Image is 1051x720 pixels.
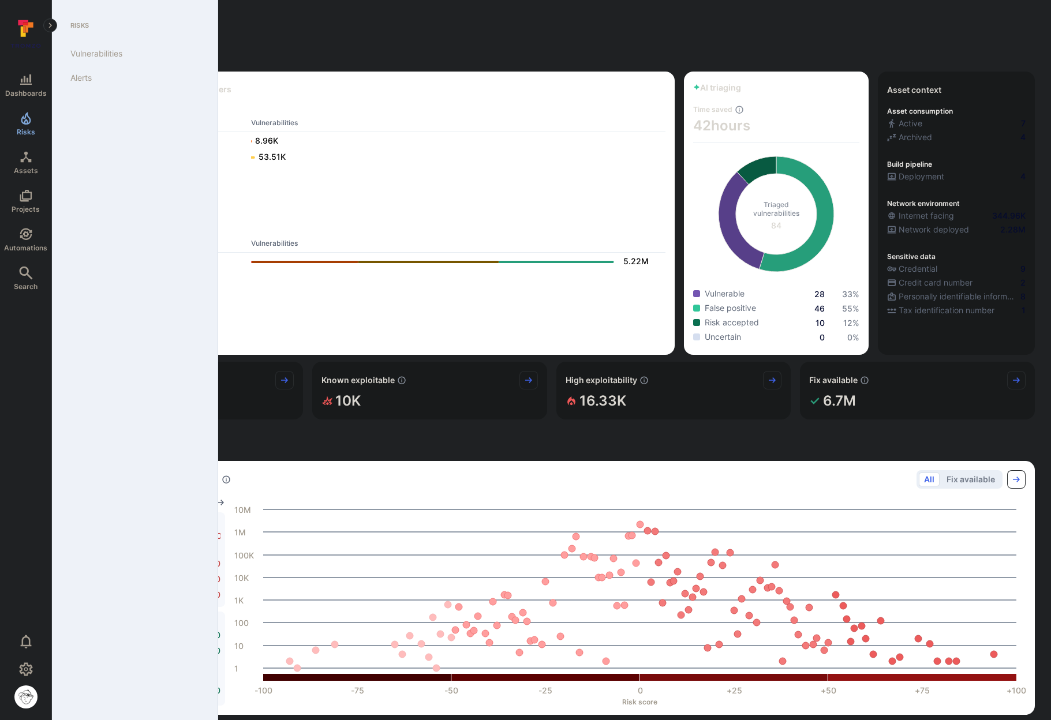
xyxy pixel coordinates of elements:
th: Vulnerabilities [250,238,665,253]
span: 8 [1020,291,1026,302]
span: Active [899,118,922,129]
text: 1M [234,527,246,537]
text: -50 [444,685,458,695]
a: Vulnerabilities [61,42,204,66]
span: Internet facing [899,210,954,222]
span: Known exploitable [321,374,395,386]
a: 8.96K [251,134,654,148]
a: Network deployed2.28M [887,224,1026,235]
div: Code repository is archived [887,132,1026,145]
span: 1 [1022,305,1026,316]
a: Deployment4 [887,171,1026,182]
span: Dashboards [5,89,47,97]
text: -100 [255,685,272,695]
img: ACg8ocIqQenU2zSVn4varczOTTpfOuOTqpqMYkpMWRLjejB-DtIEo7w=s96-c [14,685,38,708]
span: Asset context [887,84,941,96]
span: Archived [899,132,932,143]
a: 0% [847,332,859,342]
button: Fix available [941,472,1000,486]
span: Tax identification number [899,305,994,316]
span: Vulnerable [705,288,745,299]
th: Vulnerabilities [250,118,665,132]
a: Tax identification number1 [887,305,1026,316]
span: 2 [1020,277,1026,288]
div: Number of vulnerabilities in status 'Open' 'Triaged' and 'In process' grouped by score [222,474,231,486]
span: 55 % [842,303,859,313]
text: 10K [234,573,249,583]
span: 7 [1021,118,1026,129]
span: Discover [68,48,1035,65]
span: 4 [1020,132,1026,143]
div: Internet facing [887,210,954,222]
div: Evidence indicative of handling user or service credentials [887,263,1026,277]
button: Expand navigation menu [43,18,57,32]
p: Network environment [887,199,960,208]
a: Internet facing344.96K [887,210,1026,222]
span: 28 [814,289,825,299]
span: Deployment [899,171,944,182]
text: 53.51K [259,152,286,162]
span: Risks [17,127,35,136]
span: 10 [816,318,825,328]
div: Personally identifiable information (PII) [887,291,1018,302]
div: Evidence indicative of processing credit card numbers [887,277,1026,291]
svg: Vulnerabilities with fix available [860,376,869,385]
span: 12 % [843,318,859,328]
span: 2.28M [1000,224,1026,235]
span: Triaged vulnerabilities [753,200,799,217]
text: 10M [234,505,251,515]
span: Uncertain [705,331,741,343]
text: -25 [538,685,552,695]
span: Assets [14,166,38,175]
div: Deployment [887,171,944,182]
span: Credit card number [899,277,973,288]
svg: EPSS score ≥ 0.7 [639,376,649,385]
span: 4 [1020,171,1026,182]
svg: Estimated based on an average time of 30 mins needed to triage each vulnerability [735,105,744,114]
span: False positive [705,302,756,314]
span: Credential [899,263,937,275]
a: 33% [842,289,859,299]
text: 5.22M [623,256,649,266]
text: 8.96K [255,136,278,145]
svg: Confirmed exploitable by KEV [397,376,406,385]
a: 46 [814,303,825,313]
text: 1K [234,595,244,605]
text: 100K [234,550,254,560]
span: 9 [1020,263,1026,275]
text: 100 [234,618,249,628]
div: Archived [887,132,932,143]
a: Credit card number2 [887,277,1026,288]
div: Tax identification number [887,305,994,316]
a: 53.51K [251,151,654,164]
div: Commits seen in the last 180 days [887,118,1026,132]
div: Known exploitable [312,362,547,419]
text: +50 [821,685,836,695]
i: Expand navigation menu [46,21,54,31]
text: -75 [351,685,364,695]
a: 55% [842,303,859,313]
text: +100 [1007,685,1026,695]
h2: AI triaging [693,82,741,93]
div: Justin Kim [14,685,38,708]
text: Risk score [622,697,657,706]
div: Evidence that an asset is internet facing [887,210,1026,224]
h2: 16.33K [579,389,626,412]
span: Automations [4,243,47,252]
div: Evidence indicative of processing tax identification numbers [887,305,1026,318]
span: Search [14,282,38,291]
a: Archived4 [887,132,1026,143]
div: Credential [887,263,937,275]
h2: 6.7M [823,389,856,412]
text: +75 [915,685,930,695]
span: High exploitability [566,374,637,386]
div: Configured deployment pipeline [887,171,1026,185]
span: Risks [61,21,204,30]
p: Sensitive data [887,252,936,261]
div: Active [887,118,922,129]
a: 0 [820,332,825,342]
a: Active7 [887,118,1026,129]
div: Evidence that the asset is packaged and deployed somewhere [887,224,1026,238]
